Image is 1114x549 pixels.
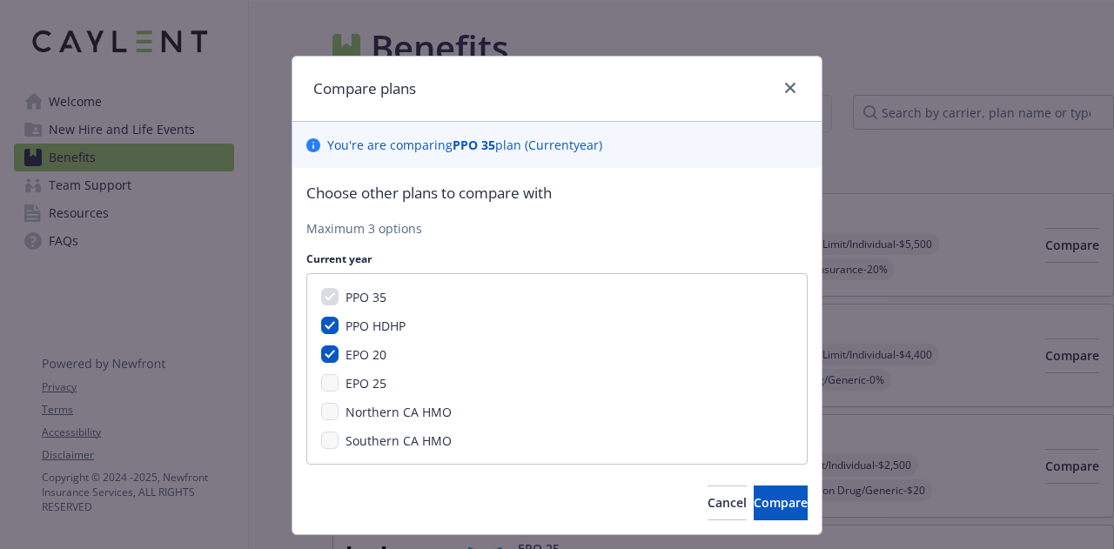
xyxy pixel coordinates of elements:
[306,251,808,266] p: Current year
[346,289,386,305] span: PPO 35
[346,432,452,449] span: Southern CA HMO
[346,404,452,420] span: Northern CA HMO
[708,485,747,520] button: Cancel
[453,137,495,153] b: PPO 35
[780,77,801,98] a: close
[754,485,808,520] button: Compare
[346,375,386,392] span: EPO 25
[327,136,602,154] p: You ' re are comparing plan ( Current year)
[346,318,406,334] span: PPO HDHP
[346,346,386,363] span: EPO 20
[708,494,747,511] span: Cancel
[306,182,808,204] p: Choose other plans to compare with
[306,219,808,238] p: Maximum 3 options
[313,77,416,100] h1: Compare plans
[754,494,808,511] span: Compare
